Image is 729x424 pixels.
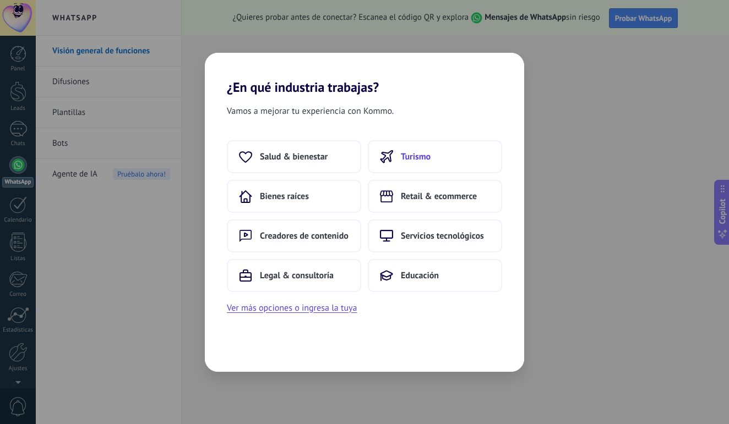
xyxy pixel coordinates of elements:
[401,191,477,202] span: Retail & ecommerce
[401,230,484,241] span: Servicios tecnológicos
[401,270,439,281] span: Educación
[227,180,361,213] button: Bienes raíces
[227,219,361,252] button: Creadores de contenido
[368,219,502,252] button: Servicios tecnológicos
[260,151,328,162] span: Salud & bienestar
[260,191,309,202] span: Bienes raíces
[368,140,502,173] button: Turismo
[368,259,502,292] button: Educación
[227,140,361,173] button: Salud & bienestar
[260,230,349,241] span: Creadores de contenido
[205,53,524,95] h2: ¿En qué industria trabajas?
[227,259,361,292] button: Legal & consultoría
[401,151,431,162] span: Turismo
[368,180,502,213] button: Retail & ecommerce
[227,104,394,118] span: Vamos a mejorar tu experiencia con Kommo.
[227,301,357,315] button: Ver más opciones o ingresa la tuya
[260,270,334,281] span: Legal & consultoría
